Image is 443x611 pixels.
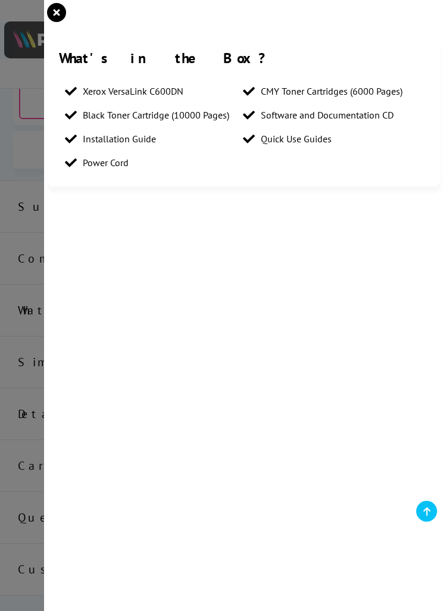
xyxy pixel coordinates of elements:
[261,109,394,121] span: Software and Documentation CD
[83,85,183,97] span: Xerox VersaLink C600DN
[59,49,428,67] div: What's in the Box?
[83,109,229,121] span: Black Toner Cartridge (10000 Pages)
[83,133,156,145] span: Installation Guide
[47,3,66,22] button: close modal
[261,133,332,145] span: Quick Use Guides
[83,157,129,169] span: Power Cord
[261,85,403,97] span: CMY Toner Cartridges (6000 Pages)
